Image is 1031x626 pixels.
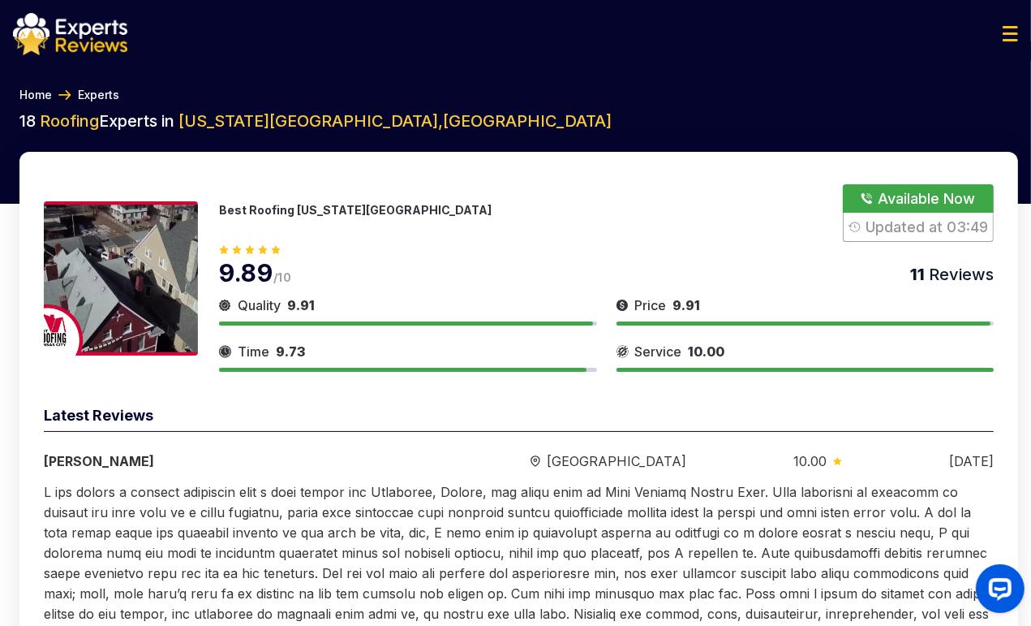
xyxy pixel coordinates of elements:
p: Best Roofing [US_STATE][GEOGRAPHIC_DATA] [219,203,492,217]
img: Menu Icon [1003,26,1018,41]
img: slider icon [219,342,231,361]
span: Price [635,296,667,315]
img: slider icon [616,296,629,315]
span: [GEOGRAPHIC_DATA] [547,451,686,471]
h2: 18 Experts in [19,110,1018,132]
img: slider icon [616,342,629,361]
a: Home [19,87,52,103]
span: 9.89 [219,258,273,287]
span: Quality [238,296,281,315]
span: 9.91 [673,297,701,313]
span: Roofing [40,111,99,131]
span: [US_STATE][GEOGRAPHIC_DATA] , [GEOGRAPHIC_DATA] [178,111,612,131]
span: Time [238,342,269,361]
div: [PERSON_NAME] [44,451,423,471]
a: Experts [78,87,119,103]
span: 10.00 [793,451,827,471]
nav: Breadcrumb [13,87,1018,103]
span: 10.00 [689,343,725,360]
img: 175188558380285.jpeg [44,201,198,356]
span: Service [635,342,682,361]
span: /10 [273,270,291,284]
div: Latest Reviews [44,404,994,432]
img: slider icon [219,296,231,315]
span: Reviews [925,265,994,284]
span: 9.73 [276,343,305,360]
img: logo [13,13,127,55]
span: 11 [910,265,925,284]
img: slider icon [531,455,540,468]
img: slider icon [833,457,842,465]
div: [DATE] [949,451,994,471]
iframe: OpenWidget widget [963,558,1031,626]
span: 9.91 [287,297,315,313]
